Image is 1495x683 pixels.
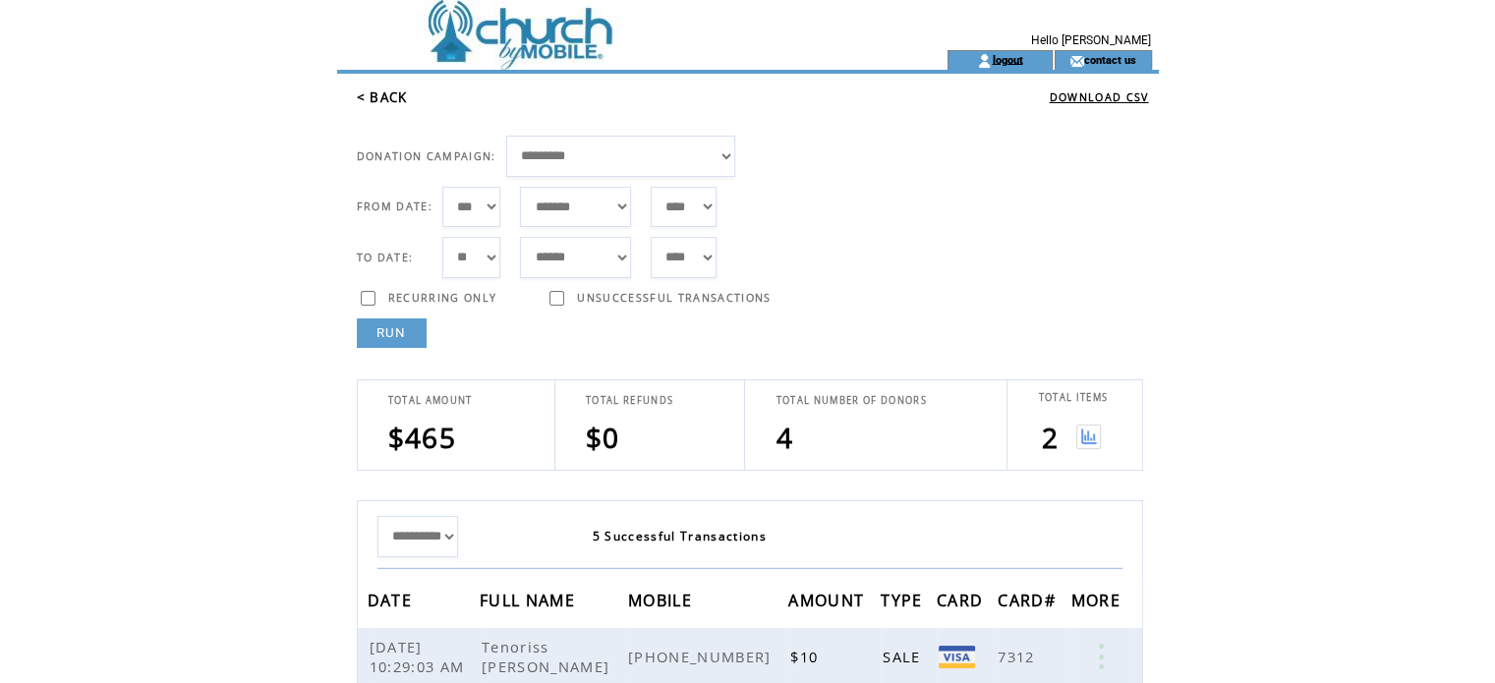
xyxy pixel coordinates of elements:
img: View graph [1076,425,1101,449]
a: CARD [937,594,988,605]
a: contact us [1084,53,1136,66]
a: logout [992,53,1022,66]
a: DOWNLOAD CSV [1050,90,1149,104]
span: 2 [1041,419,1058,456]
a: CARD# [998,594,1061,605]
span: FROM DATE: [357,199,432,213]
span: Hello [PERSON_NAME] [1031,33,1151,47]
span: 7312 [998,647,1039,666]
span: Tenoriss [PERSON_NAME] [482,637,614,676]
img: account_icon.gif [977,53,992,69]
a: FULL NAME [480,594,580,605]
span: RECURRING ONLY [388,291,497,305]
span: DONATION CAMPAIGN: [357,149,496,163]
span: MORE [1071,585,1125,621]
a: RUN [357,318,427,348]
span: DATE [368,585,417,621]
span: FULL NAME [480,585,580,621]
span: [DATE] 10:29:03 AM [370,637,470,676]
a: DATE [368,594,417,605]
span: TO DATE: [357,251,414,264]
span: TYPE [881,585,927,621]
a: TYPE [881,594,927,605]
span: CARD [937,585,988,621]
span: $0 [586,419,620,456]
span: MOBILE [628,585,697,621]
span: UNSUCCESSFUL TRANSACTIONS [577,291,771,305]
a: AMOUNT [788,594,869,605]
span: TOTAL NUMBER OF DONORS [776,394,926,407]
span: [PHONE_NUMBER] [628,647,776,666]
a: MOBILE [628,594,697,605]
span: AMOUNT [788,585,869,621]
span: TOTAL ITEMS [1038,391,1108,404]
span: SALE [883,647,925,666]
img: contact_us_icon.gif [1069,53,1084,69]
img: Visa [939,646,975,668]
span: $465 [388,419,456,456]
span: TOTAL AMOUNT [388,394,473,407]
a: < BACK [357,88,408,106]
span: CARD# [998,585,1061,621]
span: TOTAL REFUNDS [586,394,673,407]
span: 5 Successful Transactions [593,528,767,544]
span: 4 [776,419,792,456]
span: $10 [790,647,823,666]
